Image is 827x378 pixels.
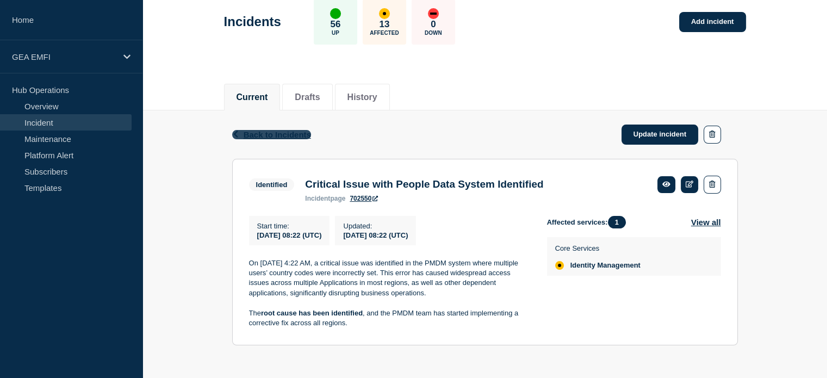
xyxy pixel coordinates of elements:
[257,222,322,230] p: Start time :
[249,258,530,299] p: On [DATE] 4:22 AM, a critical issue was identified in the PMDM system where multiple users’ count...
[343,222,408,230] p: Updated :
[555,261,564,270] div: affected
[370,30,399,36] p: Affected
[379,19,389,30] p: 13
[249,308,530,329] p: The , and the PMDM team has started implementing a corrective fix across all regions.
[237,92,268,102] button: Current
[330,8,341,19] div: up
[232,130,311,139] button: Back to Incidents
[570,261,641,270] span: Identity Management
[679,12,746,32] a: Add incident
[249,178,295,191] span: Identified
[431,19,436,30] p: 0
[332,30,339,36] p: Up
[608,216,626,228] span: 1
[12,52,116,61] p: GEA EMFI
[295,92,320,102] button: Drafts
[244,130,311,139] span: Back to Incidents
[350,195,378,202] a: 702550
[305,178,543,190] h3: Critical Issue with People Data System Identified
[691,216,721,228] button: View all
[224,14,281,29] h1: Incidents
[305,195,330,202] span: incident
[428,8,439,19] div: down
[257,231,322,239] span: [DATE] 08:22 (UTC)
[547,216,631,228] span: Affected services:
[347,92,377,102] button: History
[343,230,408,239] div: [DATE] 08:22 (UTC)
[305,195,345,202] p: page
[621,125,699,145] a: Update incident
[261,309,363,317] strong: root cause has been identified
[425,30,442,36] p: Down
[379,8,390,19] div: affected
[330,19,340,30] p: 56
[555,244,641,252] p: Core Services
